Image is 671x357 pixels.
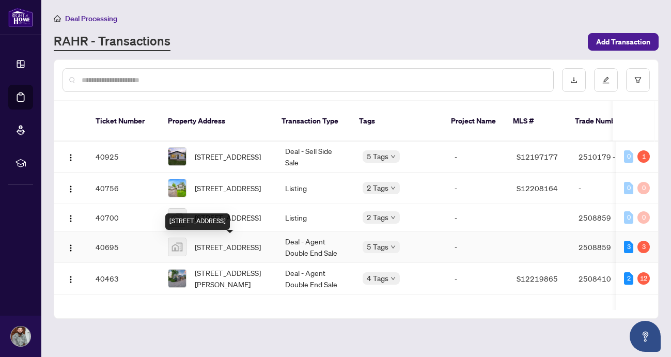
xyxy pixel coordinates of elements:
[63,270,79,287] button: Logo
[87,263,160,294] td: 40463
[637,182,650,194] div: 0
[602,76,610,84] span: edit
[570,263,643,294] td: 2508410
[195,241,261,253] span: [STREET_ADDRESS]
[87,204,160,231] td: 40700
[87,101,160,142] th: Ticket Number
[517,183,558,193] span: S12208164
[54,15,61,22] span: home
[195,151,261,162] span: [STREET_ADDRESS]
[160,101,273,142] th: Property Address
[87,141,160,173] td: 40925
[570,141,643,173] td: 2510179 - NS
[594,68,618,92] button: edit
[570,231,643,263] td: 2508859
[67,275,75,284] img: Logo
[11,327,30,346] img: Profile Icon
[562,68,586,92] button: download
[624,150,633,163] div: 0
[634,76,642,84] span: filter
[8,8,33,27] img: logo
[367,272,388,284] span: 4 Tags
[63,239,79,255] button: Logo
[277,204,354,231] td: Listing
[570,173,643,204] td: -
[277,231,354,263] td: Deal - Agent Double End Sale
[195,212,261,223] span: [STREET_ADDRESS]
[570,204,643,231] td: 2508859
[588,33,659,51] button: Add Transaction
[505,101,567,142] th: MLS #
[570,76,578,84] span: download
[517,152,558,161] span: S12197177
[277,263,354,294] td: Deal - Agent Double End Sale
[168,148,186,165] img: thumbnail-img
[195,182,261,194] span: [STREET_ADDRESS]
[67,244,75,252] img: Logo
[446,173,508,204] td: -
[391,244,396,250] span: down
[54,33,170,51] a: RAHR - Transactions
[168,238,186,256] img: thumbnail-img
[367,182,388,194] span: 2 Tags
[391,154,396,159] span: down
[367,241,388,253] span: 5 Tags
[168,209,186,226] img: thumbnail-img
[446,204,508,231] td: -
[637,150,650,163] div: 1
[273,101,351,142] th: Transaction Type
[637,211,650,224] div: 0
[67,214,75,223] img: Logo
[630,321,661,352] button: Open asap
[596,34,650,50] span: Add Transaction
[567,101,639,142] th: Trade Number
[624,272,633,285] div: 2
[63,209,79,226] button: Logo
[446,231,508,263] td: -
[624,211,633,224] div: 0
[168,179,186,197] img: thumbnail-img
[637,241,650,253] div: 3
[443,101,505,142] th: Project Name
[626,68,650,92] button: filter
[446,141,508,173] td: -
[624,241,633,253] div: 3
[277,141,354,173] td: Deal - Sell Side Sale
[63,148,79,165] button: Logo
[391,215,396,220] span: down
[67,153,75,162] img: Logo
[637,272,650,285] div: 12
[87,231,160,263] td: 40695
[168,270,186,287] img: thumbnail-img
[446,263,508,294] td: -
[165,213,230,230] div: [STREET_ADDRESS]
[87,173,160,204] td: 40756
[65,14,117,23] span: Deal Processing
[195,267,269,290] span: [STREET_ADDRESS][PERSON_NAME]
[67,185,75,193] img: Logo
[624,182,633,194] div: 0
[63,180,79,196] button: Logo
[367,150,388,162] span: 5 Tags
[517,274,558,283] span: S12219865
[351,101,443,142] th: Tags
[391,276,396,281] span: down
[391,185,396,191] span: down
[367,211,388,223] span: 2 Tags
[277,173,354,204] td: Listing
